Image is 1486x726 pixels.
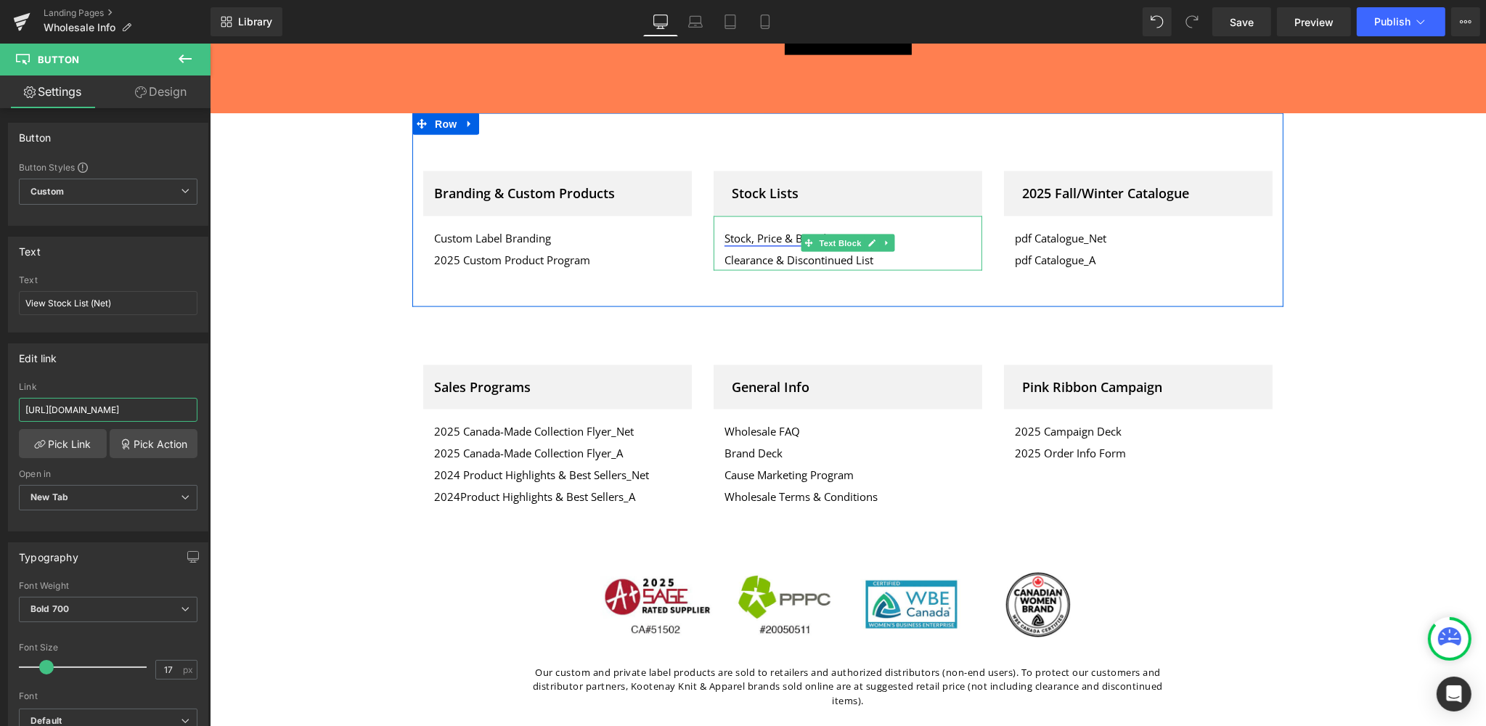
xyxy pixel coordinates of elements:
[1294,15,1334,30] span: Preview
[238,15,272,28] span: Library
[1277,7,1351,36] a: Preview
[38,54,79,65] span: Button
[224,424,436,439] a: 2024 Product Highlights & Best Sellers_Ne
[30,186,64,198] b: Custom
[643,7,678,36] a: Desktop
[1451,7,1480,36] button: More
[224,380,424,395] a: 2025 Canada-Made Collection Flyer_Net
[30,492,68,502] b: New Tab
[231,446,250,460] span: 024
[436,424,439,439] span: t
[19,691,197,701] div: Font
[19,643,197,653] div: Font Size
[1437,677,1471,711] div: Open Intercom Messenger
[110,429,197,458] a: Pick Action
[515,209,664,224] a: Clearance & Discontinued List
[19,429,107,458] a: Pick Link
[231,446,425,460] a: 024Product Highlights & Best Sellers_A
[805,187,897,202] a: pdf Catalogue_Net
[108,76,213,108] a: Design
[19,581,197,591] div: Font Weight
[224,446,231,460] a: 2
[19,344,57,364] div: Edit link
[19,543,78,563] div: Typography
[1374,16,1411,28] span: Publish
[30,603,69,614] b: Bold 700
[44,7,211,19] a: Landing Pages
[19,398,197,422] input: https://your-shop.myshopify.com
[713,7,748,36] a: Tablet
[812,336,1052,352] h1: Pink Ribbon Campaign
[805,402,916,417] a: 2025 Order Info Form
[211,7,282,36] a: New Library
[748,7,783,36] a: Mobile
[250,70,269,91] a: Expand / Collapse
[1357,7,1445,36] button: Publish
[515,380,590,395] a: Wholesale FAQ
[669,191,685,208] a: Expand / Collapse
[522,142,762,158] h1: Stock Lists
[522,336,762,352] h1: General Info
[224,209,380,224] a: 2025 Custom Product Program
[606,191,654,208] span: Text Block
[19,469,197,479] div: Open in
[221,70,250,91] span: Row
[1143,7,1172,36] button: Undo
[19,237,41,258] div: Text
[44,22,115,33] span: Wholesale Info
[224,336,471,352] h1: Sales Programs
[19,123,51,144] div: Button
[515,402,573,417] a: Brand Deck
[805,380,912,395] a: 2025 Campaign Deck
[678,7,713,36] a: Laptop
[224,142,471,158] h1: Branding & Custom Products
[515,424,644,439] a: Cause Marketing Program
[1230,15,1254,30] span: Save
[1177,7,1207,36] button: Redo
[19,161,197,173] div: Button Styles
[19,382,197,392] div: Link
[805,187,874,202] span: pdf Catalogue
[812,142,1052,158] h1: 2025 Fall/Winter Catalogue
[318,622,958,665] p: Our custom and private label products are sold to retailers and authorized distributors (non-end ...
[805,209,886,224] a: pdf Catalogue_A
[515,446,668,460] a: Wholesale Terms & Conditions
[19,275,197,285] div: Text
[183,665,195,674] span: px
[224,402,413,417] a: 2025 Canada-Made Collection Flyer_A
[224,187,341,202] a: Custom Label Branding
[515,187,679,202] a: Stock, Price & Branding List - Net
